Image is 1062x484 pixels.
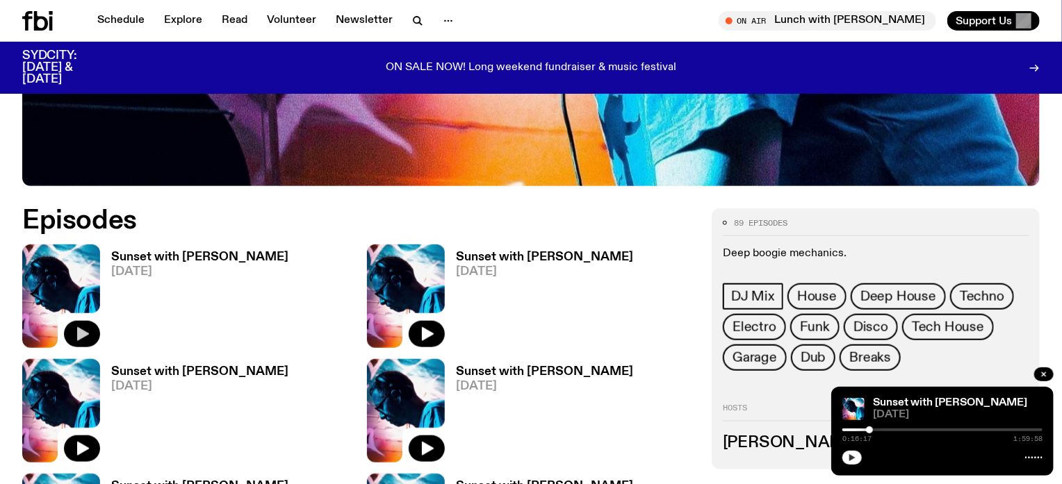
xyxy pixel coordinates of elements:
[22,359,100,462] img: Simon Caldwell stands side on, looking downwards. He has headphones on. Behind him is a brightly ...
[844,314,898,340] a: Disco
[723,344,787,371] a: Garage
[22,208,695,233] h2: Episodes
[947,11,1040,31] button: Support Us
[445,366,633,462] a: Sunset with [PERSON_NAME][DATE]
[800,319,830,335] span: Funk
[956,15,1012,27] span: Support Us
[791,344,835,371] a: Dub
[912,319,984,335] span: Tech House
[840,344,901,371] a: Breaks
[1013,435,1043,442] span: 1:59:58
[456,381,633,392] span: [DATE]
[723,435,1029,451] h3: [PERSON_NAME]
[723,247,1029,260] p: Deep boogie mechanics.
[723,404,1029,421] h2: Hosts
[259,11,325,31] a: Volunteer
[456,266,633,278] span: [DATE]
[213,11,256,31] a: Read
[801,350,826,365] span: Dub
[22,50,111,85] h3: SYDCITY: [DATE] & [DATE]
[111,251,288,263] h3: Sunset with [PERSON_NAME]
[860,289,936,304] span: Deep House
[100,251,288,348] a: Sunset with [PERSON_NAME][DATE]
[787,283,847,310] a: House
[456,251,633,263] h3: Sunset with [PERSON_NAME]
[873,410,1043,420] span: [DATE]
[111,266,288,278] span: [DATE]
[790,314,840,340] a: Funk
[873,397,1027,408] a: Sunset with [PERSON_NAME]
[842,398,865,420] img: Simon Caldwell stands side on, looking downwards. He has headphones on. Behind him is a brightly ...
[902,314,994,340] a: Tech House
[723,314,786,340] a: Electro
[156,11,211,31] a: Explore
[733,350,777,365] span: Garage
[960,289,1004,304] span: Techno
[842,435,872,442] span: 0:16:17
[111,381,288,392] span: [DATE]
[733,319,776,335] span: Electro
[734,219,787,227] span: 89 episodes
[456,366,633,378] h3: Sunset with [PERSON_NAME]
[367,359,445,462] img: Simon Caldwell stands side on, looking downwards. He has headphones on. Behind him is a brightly ...
[851,283,946,310] a: Deep House
[797,289,837,304] span: House
[386,62,676,74] p: ON SALE NOW! Long weekend fundraiser & music festival
[445,251,633,348] a: Sunset with [PERSON_NAME][DATE]
[723,283,783,310] a: DJ Mix
[950,283,1014,310] a: Techno
[849,350,891,365] span: Breaks
[111,366,288,378] h3: Sunset with [PERSON_NAME]
[327,11,401,31] a: Newsletter
[89,11,153,31] a: Schedule
[367,244,445,348] img: Simon Caldwell stands side on, looking downwards. He has headphones on. Behind him is a brightly ...
[100,366,288,462] a: Sunset with [PERSON_NAME][DATE]
[731,289,775,304] span: DJ Mix
[853,319,888,335] span: Disco
[719,11,936,31] button: On AirLunch with [PERSON_NAME]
